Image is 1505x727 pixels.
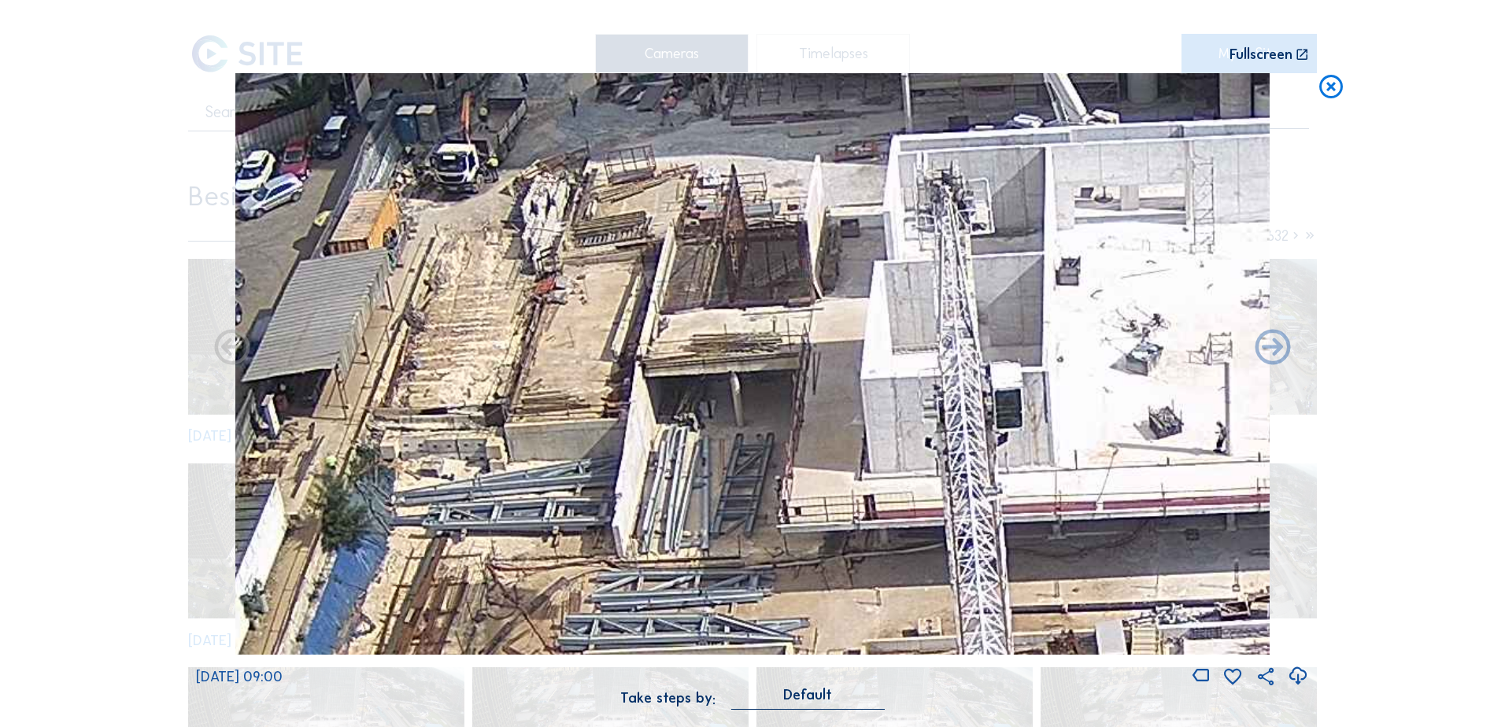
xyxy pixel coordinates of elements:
i: Forward [211,327,253,370]
div: Fullscreen [1230,47,1292,62]
i: Back [1252,327,1294,370]
div: Default [731,688,885,709]
div: Default [783,688,832,702]
span: [DATE] 09:00 [196,668,283,685]
img: Image [235,73,1270,655]
div: Take steps by: [620,691,716,705]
